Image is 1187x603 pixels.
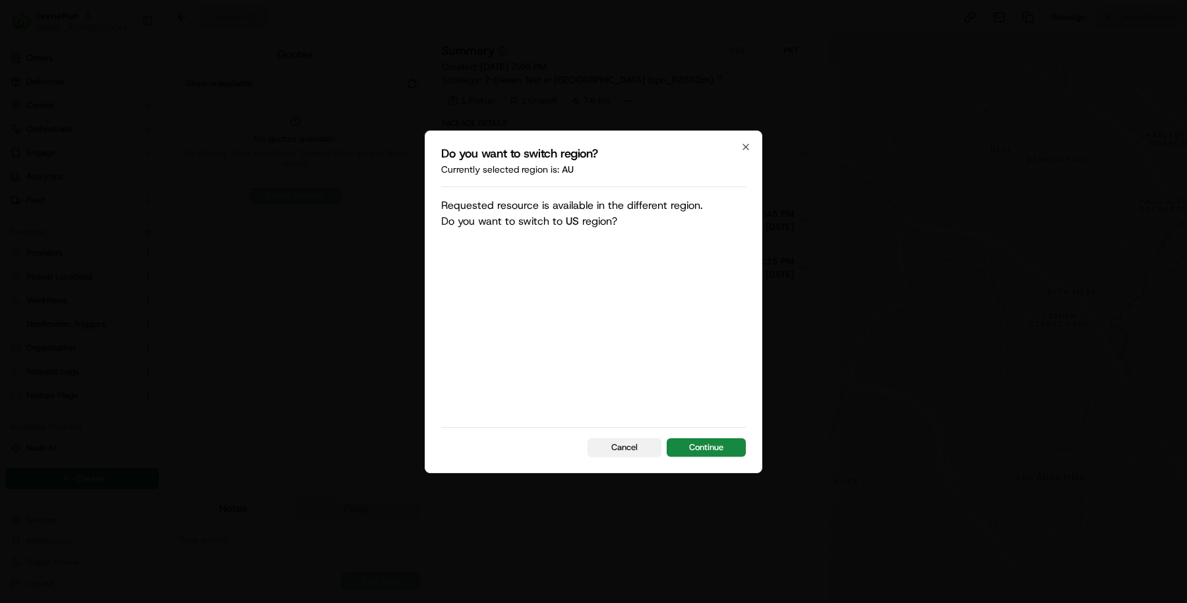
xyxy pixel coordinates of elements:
[441,147,746,160] h2: Do you want to switch region?
[667,438,746,457] button: Continue
[566,214,579,228] span: US
[562,163,574,175] span: au
[588,438,661,457] button: Cancel
[441,198,703,416] p: Requested resource is available in the different region. Do you want to switch to region?
[441,163,746,176] p: Currently selected region is:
